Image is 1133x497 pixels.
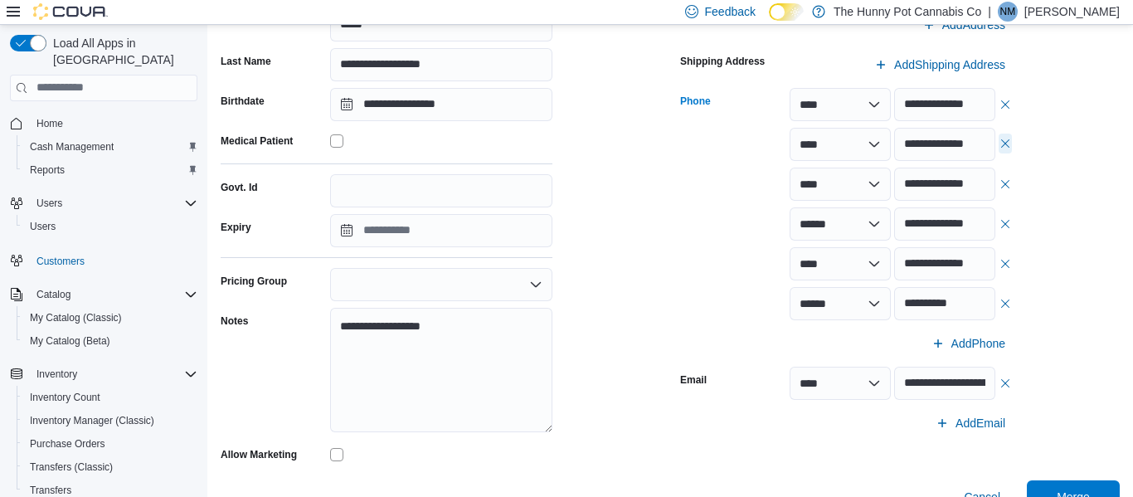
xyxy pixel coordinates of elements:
[17,409,204,432] button: Inventory Manager (Classic)
[30,460,113,474] span: Transfers (Classic)
[30,250,197,270] span: Customers
[30,193,69,213] button: Users
[988,2,991,22] p: |
[23,411,197,431] span: Inventory Manager (Classic)
[30,364,84,384] button: Inventory
[23,387,197,407] span: Inventory Count
[30,364,197,384] span: Inventory
[30,251,91,271] a: Customers
[834,2,981,22] p: The Hunny Pot Cannabis Co
[30,163,65,177] span: Reports
[330,214,552,247] input: Press the down key to open a popover containing a calendar.
[17,135,204,158] button: Cash Management
[221,448,297,461] label: Allow Marketing
[956,415,1005,431] span: Add Email
[36,117,63,130] span: Home
[23,331,117,351] a: My Catalog (Beta)
[3,283,204,306] button: Catalog
[36,255,85,268] span: Customers
[3,248,204,272] button: Customers
[17,215,204,238] button: Users
[17,306,204,329] button: My Catalog (Classic)
[925,327,1012,360] button: AddPhone
[33,3,108,20] img: Cova
[23,457,197,477] span: Transfers (Classic)
[23,217,62,236] a: Users
[17,432,204,456] button: Purchase Orders
[1000,2,1016,22] span: NM
[46,35,197,68] span: Load All Apps in [GEOGRAPHIC_DATA]
[17,158,204,182] button: Reports
[23,457,119,477] a: Transfers (Classic)
[30,334,110,348] span: My Catalog (Beta)
[23,387,107,407] a: Inventory Count
[23,308,197,328] span: My Catalog (Classic)
[30,113,197,134] span: Home
[23,331,197,351] span: My Catalog (Beta)
[221,134,293,148] label: Medical Patient
[17,456,204,479] button: Transfers (Classic)
[3,192,204,215] button: Users
[221,221,251,234] label: Expiry
[868,48,1012,81] button: AddShipping Address
[951,335,1005,352] span: Add Phone
[894,56,1005,73] span: Add Shipping Address
[36,288,71,301] span: Catalog
[998,2,1018,22] div: Nick Miszuk
[680,55,765,68] label: Shipping Address
[30,114,70,134] a: Home
[221,55,271,68] label: Last Name
[221,95,265,108] label: Birthdate
[17,329,204,353] button: My Catalog (Beta)
[30,311,122,324] span: My Catalog (Classic)
[23,160,71,180] a: Reports
[680,373,707,387] label: Email
[30,220,56,233] span: Users
[221,314,248,328] label: Notes
[30,193,197,213] span: Users
[529,278,542,291] button: Open list of options
[3,363,204,386] button: Inventory
[23,411,161,431] a: Inventory Manager (Classic)
[680,95,711,108] label: Phone
[1024,2,1120,22] p: [PERSON_NAME]
[23,308,129,328] a: My Catalog (Classic)
[30,140,114,153] span: Cash Management
[30,484,71,497] span: Transfers
[30,391,100,404] span: Inventory Count
[23,137,197,157] span: Cash Management
[23,434,112,454] a: Purchase Orders
[23,434,197,454] span: Purchase Orders
[769,3,804,21] input: Dark Mode
[36,197,62,210] span: Users
[30,414,154,427] span: Inventory Manager (Classic)
[23,160,197,180] span: Reports
[17,386,204,409] button: Inventory Count
[3,111,204,135] button: Home
[23,137,120,157] a: Cash Management
[36,368,77,381] span: Inventory
[221,181,258,194] label: Govt. Id
[30,285,197,305] span: Catalog
[221,275,287,288] label: Pricing Group
[330,88,552,121] input: Press the down key to open a popover containing a calendar.
[23,217,197,236] span: Users
[30,437,105,451] span: Purchase Orders
[705,3,756,20] span: Feedback
[929,407,1012,440] button: AddEmail
[30,285,77,305] button: Catalog
[769,21,770,22] span: Dark Mode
